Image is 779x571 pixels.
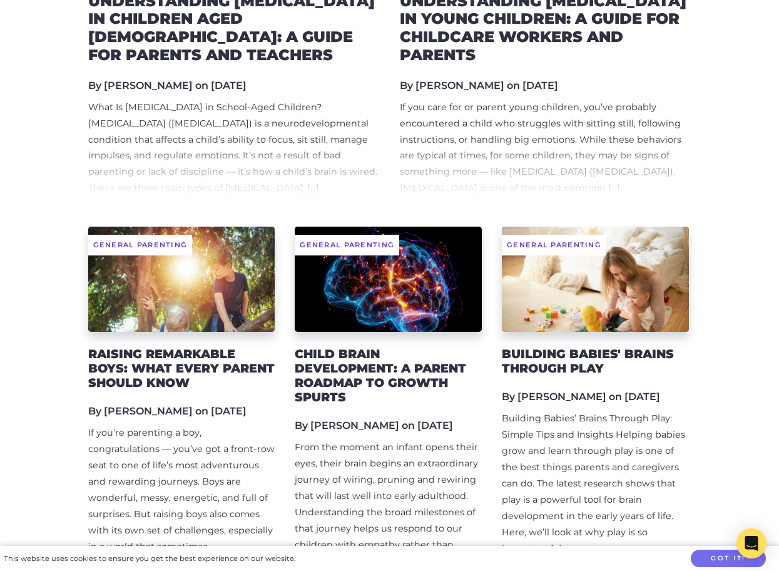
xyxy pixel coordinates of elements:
[88,347,275,390] h2: Raising Remarkable Boys: What Every Parent Should Know
[88,405,275,417] h5: By [PERSON_NAME] on [DATE]
[691,550,766,568] button: Got it!
[502,391,689,403] h5: By [PERSON_NAME] on [DATE]
[88,100,380,197] div: What Is [MEDICAL_DATA] in School-Aged Children? [MEDICAL_DATA] ([MEDICAL_DATA]) is a neurodevelop...
[295,235,399,255] span: General Parenting
[88,80,380,91] h5: By [PERSON_NAME] on [DATE]
[88,235,193,255] span: General Parenting
[400,100,691,197] div: If you care for or parent young children, you’ve probably encountered a child who struggles with ...
[502,411,689,557] div: Building Babies’ Brains Through Play: Simple Tips and Insights Helping babies grow and learn thro...
[4,552,295,565] div: This website uses cookies to ensure you get the best experience on our website.
[736,528,766,558] div: Open Intercom Messenger
[502,347,689,376] h2: Building babies' brains through play
[502,235,606,255] span: General Parenting
[295,419,482,431] h5: By [PERSON_NAME] on [DATE]
[295,347,482,404] h2: Child Brain Development: A Parent Roadmap to Growth Spurts
[400,80,691,91] h5: By [PERSON_NAME] on [DATE]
